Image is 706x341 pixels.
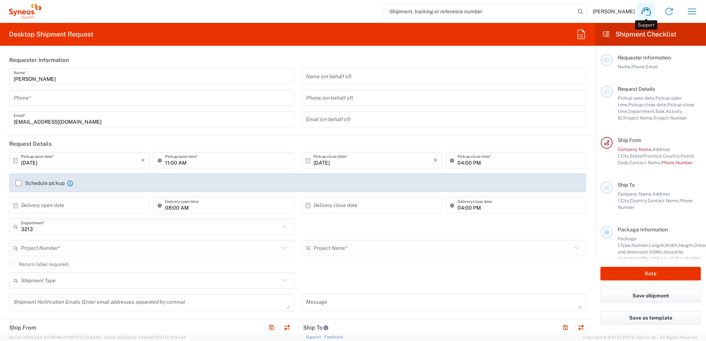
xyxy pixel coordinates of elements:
[631,242,649,248] span: Number,
[620,242,631,248] span: Type,
[156,335,186,340] span: [DATE] 10:52:44
[621,198,630,203] span: City,
[665,242,679,248] span: Width,
[655,108,666,114] span: Task,
[631,64,646,69] span: Phone,
[618,182,635,188] span: Ship To
[646,64,658,69] span: Email
[649,242,665,248] span: Length,
[623,115,654,121] span: Project Name,
[9,140,52,148] h2: Request Details
[630,160,661,165] span: Contact Name,
[9,30,93,39] h2: Desktop Shipment Request
[618,86,655,92] span: Request Details
[71,335,101,340] span: [DATE] 10:43:43
[9,261,68,267] label: Return label required
[618,95,655,101] span: Pickup open date,
[618,137,641,143] span: Ship From
[628,102,667,107] span: Pickup close date,
[303,324,329,331] h2: Ship To
[618,64,631,69] span: Name,
[628,108,655,114] span: Department,
[141,154,145,166] i: ×
[654,115,687,121] span: Project Number
[600,311,701,325] button: Save as template
[593,8,635,15] span: [PERSON_NAME]
[630,153,663,159] span: State/Province,
[600,289,701,303] button: Save shipment
[9,335,101,340] span: Server: 2025.20.0-970904bc0f3
[384,4,575,18] input: Shipment, tracking or reference number
[9,56,69,64] h2: Requester Information
[16,180,65,186] label: Schedule pickup
[600,267,701,280] button: Rate
[663,153,681,159] span: Country,
[618,147,652,152] span: Company Name,
[618,55,671,61] span: Requester Information
[306,335,324,339] a: Support
[324,335,343,339] a: Feedback
[602,30,676,39] h2: Shipment Checklist
[630,198,648,203] span: Country,
[641,256,701,261] span: Should have valid content(s)
[648,198,679,203] span: Contact Name,
[679,242,694,248] span: Height,
[583,334,697,341] span: Copyright © [DATE]-[DATE] Agistix Inc., All Rights Reserved
[618,227,668,232] span: Package Information
[621,153,630,159] span: City,
[9,324,36,331] h2: Ship From
[104,335,186,340] span: Client: 2025.20.0-035ba07
[618,191,652,197] span: Company Name,
[661,160,693,165] span: Phone Number
[433,154,438,166] i: ×
[618,236,637,248] span: Package 1:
